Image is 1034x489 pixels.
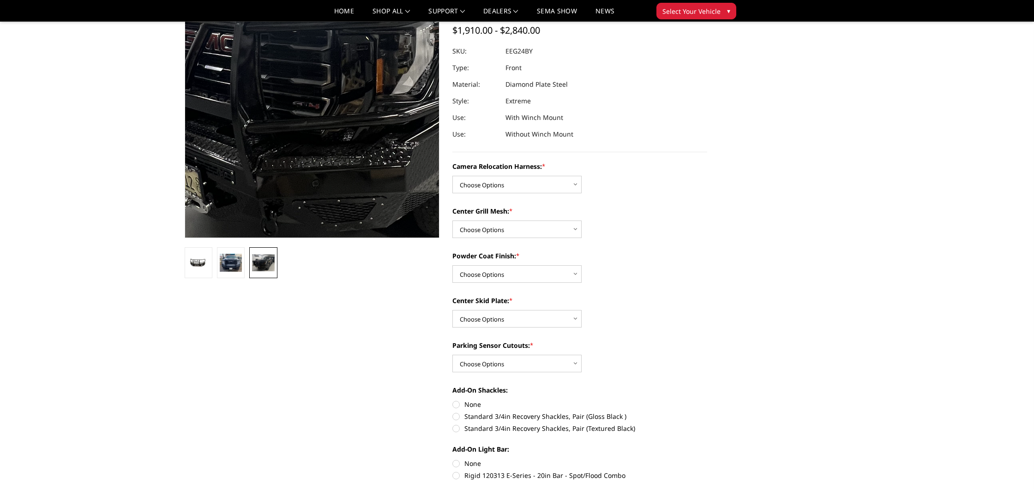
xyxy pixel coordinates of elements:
label: None [452,400,707,409]
img: 2024-2025 GMC 2500-3500 - T2 Series - Extreme Front Bumper (receiver or winch) [220,254,242,272]
dd: EEG24BY [505,43,533,60]
label: Camera Relocation Harness: [452,161,707,171]
label: Center Skid Plate: [452,296,707,305]
span: Select Your Vehicle [662,6,721,16]
dt: Type: [452,60,499,76]
label: Center Grill Mesh: [452,206,707,216]
span: ▾ [727,6,730,16]
dt: SKU: [452,43,499,60]
dt: Use: [452,126,499,143]
a: Home [334,8,354,21]
dd: Front [505,60,522,76]
label: Standard 3/4in Recovery Shackles, Pair (Gloss Black ) [452,411,707,421]
label: Rigid 120313 E-Series - 20in Bar - Spot/Flood Combo [452,471,707,480]
button: Select Your Vehicle [656,3,736,19]
span: $1,910.00 - $2,840.00 [452,24,540,36]
label: None [452,459,707,468]
a: SEMA Show [537,8,577,21]
label: Parking Sensor Cutouts: [452,340,707,350]
dd: Extreme [505,93,531,109]
dt: Style: [452,93,499,109]
label: Standard 3/4in Recovery Shackles, Pair (Textured Black) [452,423,707,433]
label: Add-On Light Bar: [452,444,707,454]
dt: Material: [452,76,499,93]
a: Dealers [483,8,518,21]
a: shop all [373,8,410,21]
img: 2024-2025 GMC 2500-3500 - T2 Series - Extreme Front Bumper (receiver or winch) [187,258,210,268]
dd: With Winch Mount [505,109,563,126]
a: News [595,8,614,21]
label: Add-On Shackles: [452,385,707,395]
label: Powder Coat Finish: [452,251,707,261]
dt: Use: [452,109,499,126]
iframe: Chat Widget [988,445,1034,489]
dd: Without Winch Mount [505,126,573,143]
dd: Diamond Plate Steel [505,76,568,93]
img: 2024-2025 GMC 2500-3500 - T2 Series - Extreme Front Bumper (receiver or winch) [252,254,274,271]
a: Support [428,8,465,21]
